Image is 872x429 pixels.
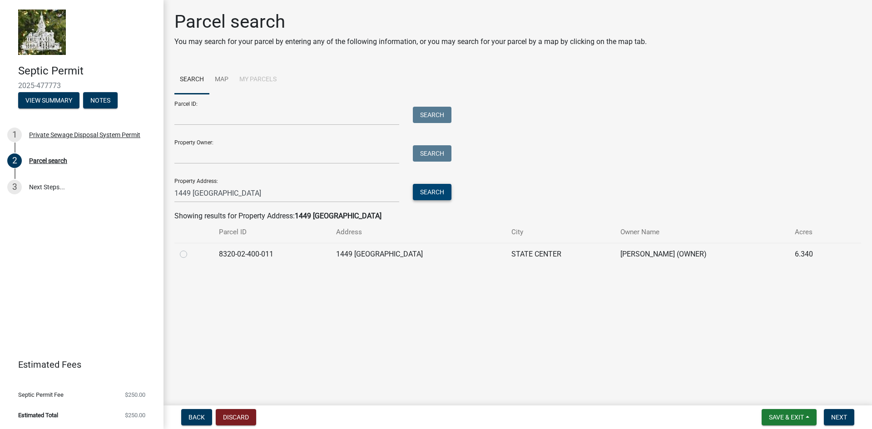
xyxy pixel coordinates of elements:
[7,153,22,168] div: 2
[615,222,789,243] th: Owner Name
[209,65,234,94] a: Map
[188,414,205,421] span: Back
[174,36,647,47] p: You may search for your parcel by entering any of the following information, or you may search fo...
[174,11,647,33] h1: Parcel search
[413,145,451,162] button: Search
[29,132,140,138] div: Private Sewage Disposal System Permit
[216,409,256,425] button: Discard
[331,222,506,243] th: Address
[824,409,854,425] button: Next
[7,355,149,374] a: Estimated Fees
[174,65,209,94] a: Search
[789,243,842,265] td: 6.340
[125,412,145,418] span: $250.00
[18,10,66,55] img: Marshall County, Iowa
[7,128,22,142] div: 1
[29,158,67,164] div: Parcel search
[213,222,331,243] th: Parcel ID
[83,97,118,104] wm-modal-confirm: Notes
[413,184,451,200] button: Search
[18,64,156,78] h4: Septic Permit
[615,243,789,265] td: [PERSON_NAME] (OWNER)
[831,414,847,421] span: Next
[181,409,212,425] button: Back
[762,409,817,425] button: Save & Exit
[7,180,22,194] div: 3
[174,211,861,222] div: Showing results for Property Address:
[413,107,451,123] button: Search
[18,392,64,398] span: Septic Permit Fee
[18,412,58,418] span: Estimated Total
[18,92,79,108] button: View Summary
[506,222,615,243] th: City
[295,212,381,220] strong: 1449 [GEOGRAPHIC_DATA]
[213,243,331,265] td: 8320-02-400-011
[789,222,842,243] th: Acres
[769,414,804,421] span: Save & Exit
[331,243,506,265] td: 1449 [GEOGRAPHIC_DATA]
[18,81,145,90] span: 2025-477773
[18,97,79,104] wm-modal-confirm: Summary
[125,392,145,398] span: $250.00
[506,243,615,265] td: STATE CENTER
[83,92,118,108] button: Notes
